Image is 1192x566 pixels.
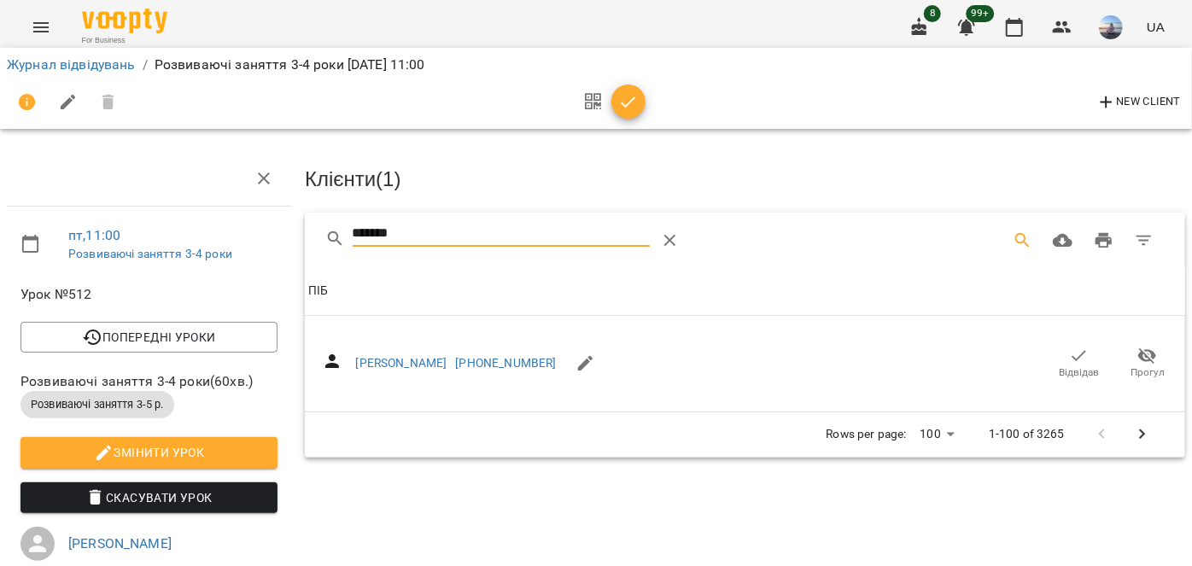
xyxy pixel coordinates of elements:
button: Змінити урок [20,437,278,468]
span: For Business [82,35,167,46]
span: Відвідав [1060,365,1100,380]
p: Rows per page: [827,426,907,443]
button: Скасувати Урок [20,482,278,513]
div: 100 [914,422,961,446]
a: Журнал відвідувань [7,56,136,73]
input: Search [353,220,651,248]
div: ПІБ [308,281,328,301]
img: a5695baeaf149ad4712b46ffea65b4f5.jpg [1099,15,1123,39]
button: Друк [1084,220,1125,261]
span: Змінити урок [34,442,264,463]
a: пт , 11:00 [68,227,120,243]
button: Завантажити CSV [1043,220,1084,261]
button: Search [1002,220,1043,261]
li: / [143,55,148,75]
button: UA [1140,11,1172,43]
a: [PERSON_NAME] [356,356,447,370]
button: Відвідав [1045,340,1113,388]
span: Розвиваючі заняття 3-4 роки ( 60 хв. ) [20,371,278,392]
h3: Клієнти ( 1 ) [305,168,1185,190]
span: Попередні уроки [34,327,264,347]
span: Прогул [1131,365,1165,380]
p: 1-100 of 3265 [989,426,1065,443]
div: Sort [308,281,328,301]
button: Прогул [1113,340,1182,388]
button: Фільтр [1124,220,1165,261]
nav: breadcrumb [7,55,1185,75]
span: ПІБ [308,281,1182,301]
span: 8 [924,5,941,22]
button: New Client [1092,89,1185,116]
a: [PERSON_NAME] [68,535,172,551]
span: Скасувати Урок [34,487,264,508]
span: UA [1147,18,1165,36]
button: Попередні уроки [20,322,278,353]
span: New Client [1096,92,1181,113]
button: Menu [20,7,61,48]
a: [PHONE_NUMBER] [455,356,556,370]
p: Розвиваючі заняття 3-4 роки [DATE] 11:00 [155,55,425,75]
span: Урок №512 [20,284,278,305]
a: Розвиваючі заняття 3-4 роки [68,247,232,260]
span: 99+ [967,5,995,22]
img: Voopty Logo [82,9,167,33]
button: Next Page [1122,414,1163,455]
span: Розвиваючі заняття 3-5 р. [20,397,174,412]
div: Table Toolbar [305,213,1185,267]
